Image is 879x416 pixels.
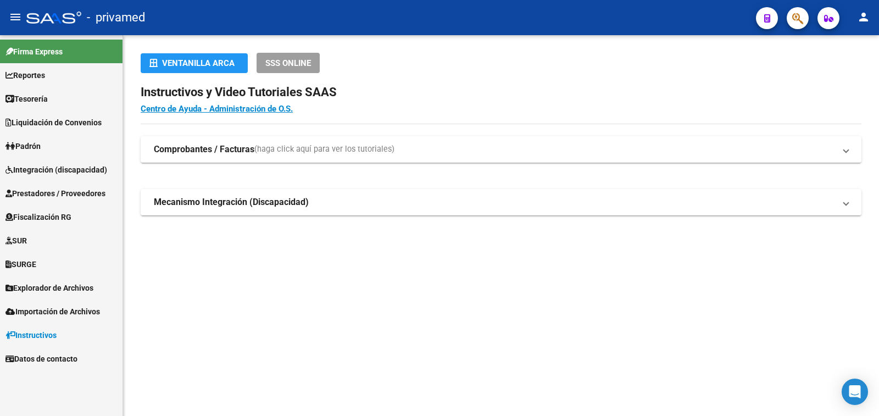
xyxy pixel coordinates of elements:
[5,211,71,223] span: Fiscalización RG
[265,58,311,68] span: SSS ONLINE
[857,10,870,24] mat-icon: person
[154,196,309,208] strong: Mecanismo Integración (Discapacidad)
[5,235,27,247] span: SUR
[141,104,293,114] a: Centro de Ayuda - Administración de O.S.
[141,136,861,163] mat-expansion-panel-header: Comprobantes / Facturas(haga click aquí para ver los tutoriales)
[5,117,102,129] span: Liquidación de Convenios
[9,10,22,24] mat-icon: menu
[5,164,107,176] span: Integración (discapacidad)
[141,189,861,215] mat-expansion-panel-header: Mecanismo Integración (Discapacidad)
[149,53,239,73] div: Ventanilla ARCA
[5,329,57,341] span: Instructivos
[141,82,861,103] h2: Instructivos y Video Tutoriales SAAS
[5,140,41,152] span: Padrón
[154,143,254,156] strong: Comprobantes / Facturas
[87,5,145,30] span: - privamed
[257,53,320,73] button: SSS ONLINE
[5,353,77,365] span: Datos de contacto
[5,258,36,270] span: SURGE
[5,46,63,58] span: Firma Express
[5,282,93,294] span: Explorador de Archivos
[5,93,48,105] span: Tesorería
[254,143,394,156] span: (haga click aquí para ver los tutoriales)
[5,306,100,318] span: Importación de Archivos
[842,379,868,405] div: Open Intercom Messenger
[5,69,45,81] span: Reportes
[5,187,105,199] span: Prestadores / Proveedores
[141,53,248,73] button: Ventanilla ARCA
